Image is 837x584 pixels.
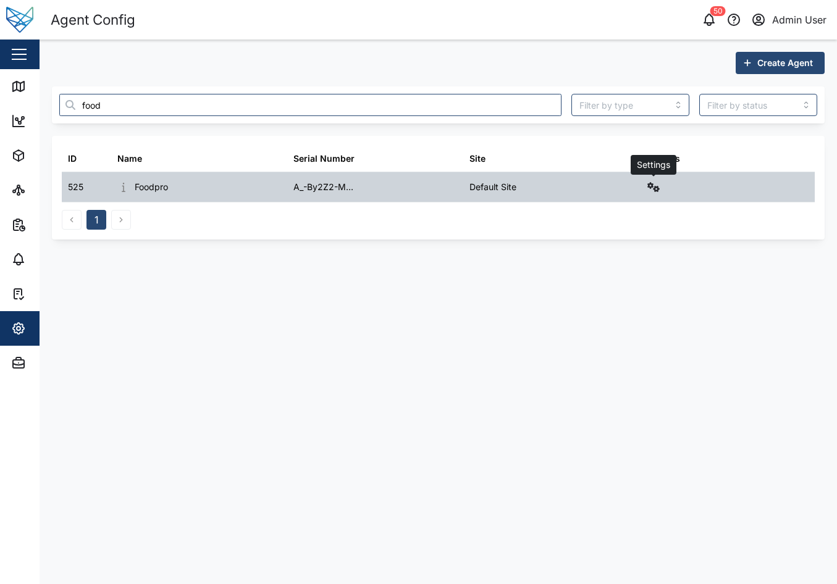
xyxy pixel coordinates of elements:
[710,6,726,16] div: 50
[51,9,135,31] div: Agent Config
[469,180,516,194] div: Default Site
[59,94,562,116] input: Search agent here...
[699,94,817,116] input: Filter by status
[32,252,70,266] div: Alarms
[757,52,813,73] span: Create Agent
[6,6,33,33] img: Main Logo
[293,180,353,194] div: A_-By2Z2-M...
[469,152,486,165] div: Site
[293,152,355,165] div: Serial Number
[135,180,168,194] div: Foodpro
[571,94,689,116] input: Filter by type
[32,80,60,93] div: Map
[645,152,680,165] div: Settings
[32,114,88,128] div: Dashboard
[68,180,83,194] div: 525
[32,322,76,335] div: Settings
[86,210,106,230] button: 1
[32,356,69,370] div: Admin
[32,218,74,232] div: Reports
[32,149,70,162] div: Assets
[117,152,142,165] div: Name
[750,11,827,28] button: Admin User
[736,52,825,74] button: Create Agent
[32,183,62,197] div: Sites
[772,12,826,28] div: Admin User
[68,152,77,165] div: ID
[32,287,66,301] div: Tasks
